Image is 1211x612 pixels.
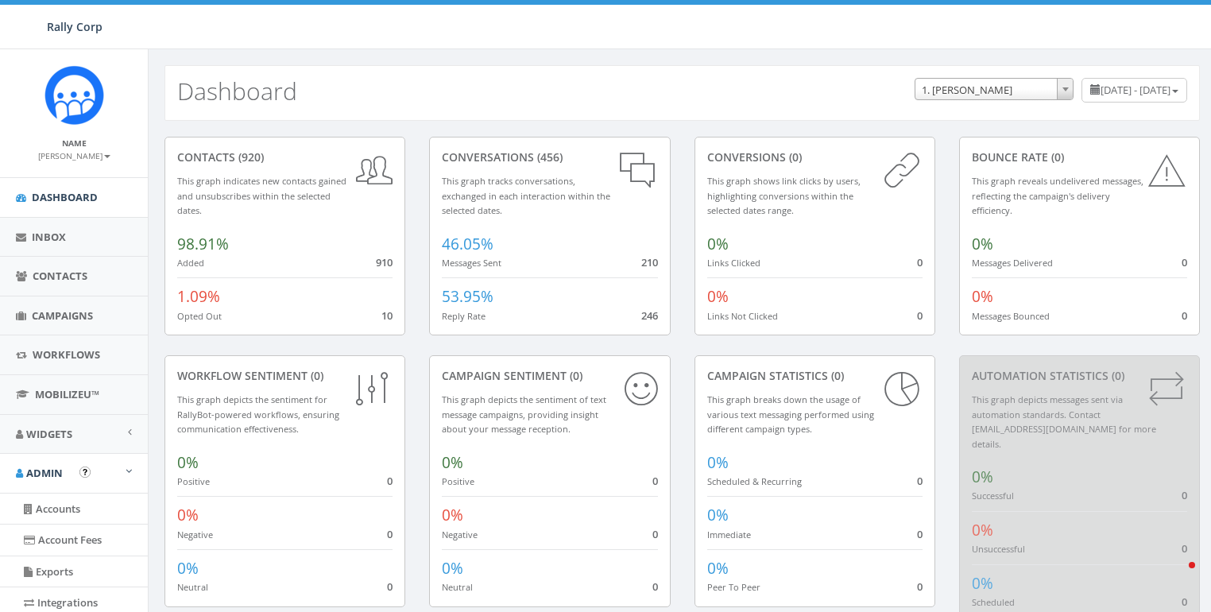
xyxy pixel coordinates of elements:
[707,558,729,579] span: 0%
[177,368,393,384] div: Workflow Sentiment
[387,474,393,488] span: 0
[972,490,1014,502] small: Successful
[442,393,606,435] small: This graph depicts the sentiment of text message campaigns, providing insight about your message ...
[707,310,778,322] small: Links Not Clicked
[442,558,463,579] span: 0%
[972,520,993,540] span: 0%
[79,467,91,478] button: Open In-App Guide
[308,368,323,383] span: (0)
[707,149,923,165] div: conversions
[917,579,923,594] span: 0
[32,308,93,323] span: Campaigns
[707,234,729,254] span: 0%
[972,368,1187,384] div: Automation Statistics
[177,529,213,540] small: Negative
[442,286,493,307] span: 53.95%
[381,308,393,323] span: 10
[33,347,100,362] span: Workflows
[442,257,501,269] small: Messages Sent
[387,527,393,541] span: 0
[376,255,393,269] span: 910
[32,230,66,244] span: Inbox
[38,148,110,162] a: [PERSON_NAME]
[972,257,1053,269] small: Messages Delivered
[972,467,993,487] span: 0%
[177,149,393,165] div: contacts
[707,505,729,525] span: 0%
[442,452,463,473] span: 0%
[1182,308,1187,323] span: 0
[641,308,658,323] span: 246
[917,255,923,269] span: 0
[442,529,478,540] small: Negative
[972,310,1050,322] small: Messages Bounced
[177,505,199,525] span: 0%
[915,78,1074,100] span: 1. James Martin
[442,175,610,216] small: This graph tracks conversations, exchanged in each interaction within the selected dates.
[26,466,63,480] span: Admin
[47,19,103,34] span: Rally Corp
[442,581,473,593] small: Neutral
[707,175,861,216] small: This graph shows link clicks by users, highlighting conversions within the selected dates range.
[442,234,493,254] span: 46.05%
[32,190,98,204] span: Dashboard
[177,78,297,104] h2: Dashboard
[567,368,582,383] span: (0)
[177,452,199,473] span: 0%
[707,475,802,487] small: Scheduled & Recurring
[972,286,993,307] span: 0%
[442,475,474,487] small: Positive
[534,149,563,165] span: (456)
[177,310,222,322] small: Opted Out
[917,474,923,488] span: 0
[177,393,339,435] small: This graph depicts the sentiment for RallyBot-powered workflows, ensuring communication effective...
[707,393,874,435] small: This graph breaks down the usage of various text messaging performed using different campaign types.
[1182,595,1187,609] span: 0
[26,427,72,441] span: Widgets
[38,150,110,161] small: [PERSON_NAME]
[442,149,657,165] div: conversations
[442,505,463,525] span: 0%
[442,368,657,384] div: Campaign Sentiment
[442,310,486,322] small: Reply Rate
[1182,541,1187,556] span: 0
[652,474,658,488] span: 0
[972,393,1156,450] small: This graph depicts messages sent via automation standards. Contact [EMAIL_ADDRESS][DOMAIN_NAME] f...
[177,581,208,593] small: Neutral
[1101,83,1170,97] span: [DATE] - [DATE]
[387,579,393,594] span: 0
[707,257,760,269] small: Links Clicked
[972,234,993,254] span: 0%
[1048,149,1064,165] span: (0)
[652,527,658,541] span: 0
[972,149,1187,165] div: Bounce Rate
[44,65,104,125] img: Icon_1.png
[1182,255,1187,269] span: 0
[641,255,658,269] span: 210
[917,308,923,323] span: 0
[972,573,993,594] span: 0%
[972,175,1143,216] small: This graph reveals undelivered messages, reflecting the campaign's delivery efficiency.
[707,529,751,540] small: Immediate
[652,579,658,594] span: 0
[917,527,923,541] span: 0
[972,596,1015,608] small: Scheduled
[915,79,1073,101] span: 1. James Martin
[177,175,346,216] small: This graph indicates new contacts gained and unsubscribes within the selected dates.
[707,368,923,384] div: Campaign Statistics
[707,581,760,593] small: Peer To Peer
[177,257,204,269] small: Added
[177,286,220,307] span: 1.09%
[35,387,99,401] span: MobilizeU™
[235,149,264,165] span: (920)
[1182,488,1187,502] span: 0
[177,234,229,254] span: 98.91%
[707,452,729,473] span: 0%
[707,286,729,307] span: 0%
[1108,368,1124,383] span: (0)
[828,368,844,383] span: (0)
[786,149,802,165] span: (0)
[177,475,210,487] small: Positive
[62,138,87,149] small: Name
[33,269,87,283] span: Contacts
